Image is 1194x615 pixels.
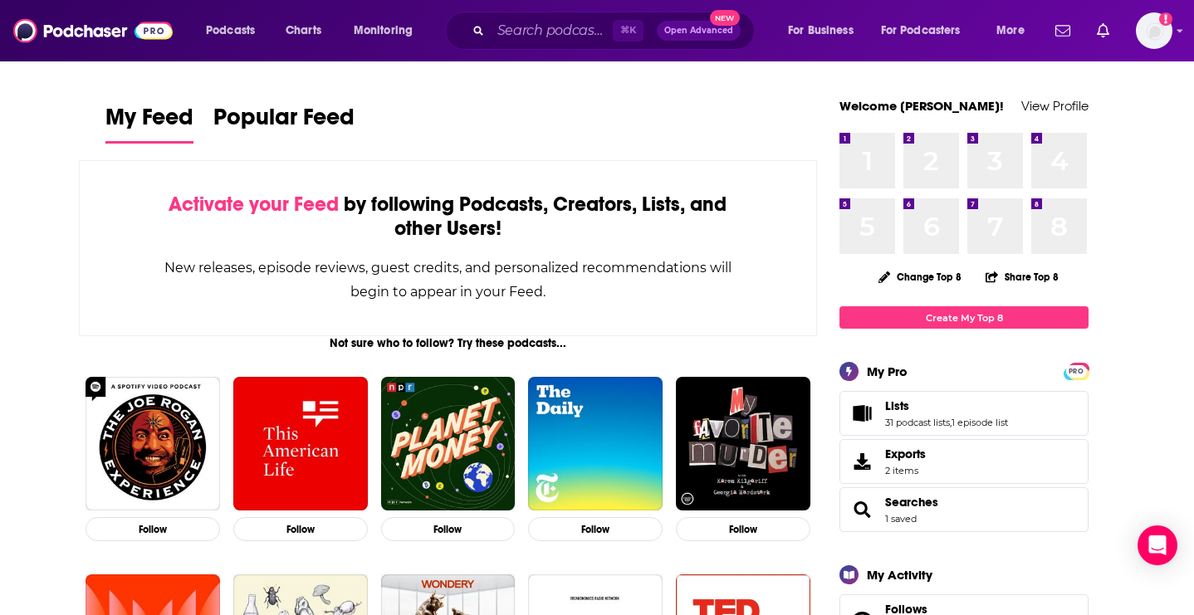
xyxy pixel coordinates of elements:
a: Show notifications dropdown [1049,17,1077,45]
button: open menu [342,17,434,44]
img: The Joe Rogan Experience [86,377,220,511]
div: by following Podcasts, Creators, Lists, and other Users! [163,193,733,241]
span: Exports [845,450,878,473]
span: Popular Feed [213,103,355,141]
a: Popular Feed [213,103,355,144]
button: Follow [381,517,516,541]
a: PRO [1066,364,1086,377]
span: Searches [839,487,1089,532]
span: Exports [885,447,926,461]
button: Follow [86,517,220,541]
span: More [996,19,1025,42]
span: 2 items [885,465,926,476]
div: My Pro [867,364,908,379]
span: For Business [788,19,854,42]
a: Welcome [PERSON_NAME]! [839,98,1004,114]
a: 1 saved [885,513,917,525]
a: 1 episode list [952,417,1008,428]
img: Planet Money [381,377,516,511]
img: My Favorite Murder with Karen Kilgariff and Georgia Hardstark [676,377,810,511]
span: Open Advanced [664,27,733,35]
a: Show notifications dropdown [1090,17,1116,45]
span: Lists [885,398,909,413]
button: open menu [870,17,985,44]
a: View Profile [1021,98,1089,114]
span: ⌘ K [613,20,643,41]
div: Not sure who to follow? Try these podcasts... [79,336,817,350]
a: Create My Top 8 [839,306,1089,329]
button: open menu [985,17,1045,44]
button: open menu [194,17,276,44]
a: 31 podcast lists [885,417,950,428]
span: Activate your Feed [169,192,339,217]
span: New [710,10,740,26]
a: Exports [839,439,1089,484]
span: Lists [839,391,1089,436]
button: Follow [528,517,663,541]
a: Searches [845,498,878,521]
span: , [950,417,952,428]
div: Open Intercom Messenger [1138,525,1177,565]
span: Podcasts [206,19,255,42]
img: Podchaser - Follow, Share and Rate Podcasts [13,15,173,46]
span: Logged in as abirchfield [1136,12,1172,49]
button: open menu [776,17,874,44]
div: New releases, episode reviews, guest credits, and personalized recommendations will begin to appe... [163,256,733,304]
input: Search podcasts, credits, & more... [491,17,613,44]
span: Monitoring [354,19,413,42]
button: Follow [676,517,810,541]
a: Searches [885,495,938,510]
button: Open AdvancedNew [657,21,741,41]
button: Follow [233,517,368,541]
span: Charts [286,19,321,42]
div: My Activity [867,567,932,583]
svg: Add a profile image [1159,12,1172,26]
a: Lists [845,402,878,425]
button: Share Top 8 [985,261,1059,293]
img: The Daily [528,377,663,511]
span: PRO [1066,365,1086,378]
div: Search podcasts, credits, & more... [461,12,771,50]
img: This American Life [233,377,368,511]
img: User Profile [1136,12,1172,49]
span: My Feed [105,103,193,141]
span: For Podcasters [881,19,961,42]
a: My Feed [105,103,193,144]
a: Lists [885,398,1008,413]
button: Change Top 8 [869,266,971,287]
button: Show profile menu [1136,12,1172,49]
a: Charts [275,17,331,44]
